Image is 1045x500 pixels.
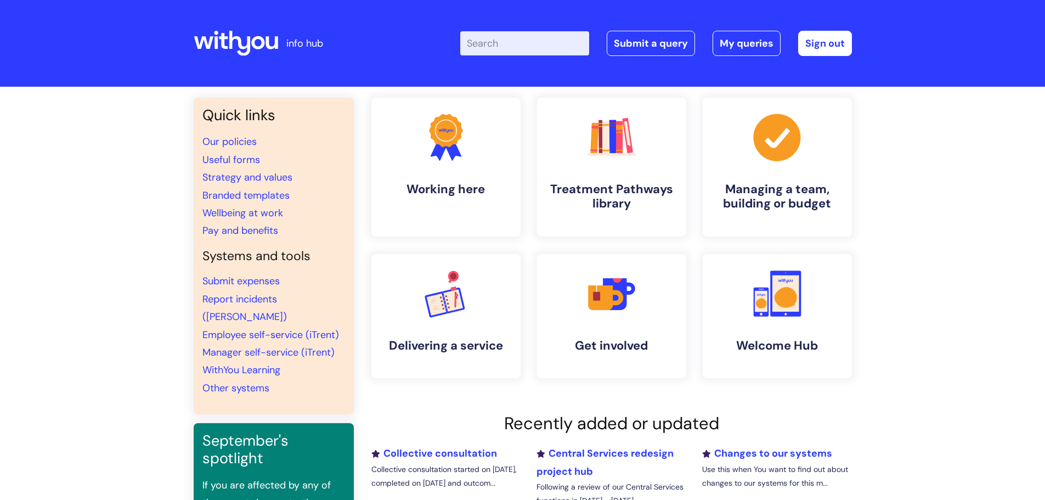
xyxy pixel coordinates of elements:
[202,328,339,341] a: Employee self-service (iTrent)
[371,463,521,490] p: Collective consultation started on [DATE], completed on [DATE] and outcom...
[371,254,521,378] a: Delivering a service
[798,31,852,56] a: Sign out
[202,224,278,237] a: Pay and benefits
[537,254,686,378] a: Get involved
[460,31,852,56] div: | -
[380,339,512,353] h4: Delivering a service
[202,381,269,395] a: Other systems
[702,447,832,460] a: Changes to our systems
[703,98,852,237] a: Managing a team, building or budget
[202,206,283,220] a: Wellbeing at work
[703,254,852,378] a: Welcome Hub
[371,413,852,434] h2: Recently added or updated
[711,182,843,211] h4: Managing a team, building or budget
[202,189,290,202] a: Branded templates
[202,432,345,468] h3: September's spotlight
[702,463,851,490] p: Use this when You want to find out about changes to our systems for this m...
[380,182,512,196] h4: Working here
[371,447,497,460] a: Collective consultation
[202,106,345,124] h3: Quick links
[202,153,260,166] a: Useful forms
[546,339,677,353] h4: Get involved
[202,135,257,148] a: Our policies
[537,98,686,237] a: Treatment Pathways library
[202,249,345,264] h4: Systems and tools
[711,339,843,353] h4: Welcome Hub
[536,447,674,477] a: Central Services redesign project hub
[371,98,521,237] a: Working here
[202,346,335,359] a: Manager self-service (iTrent)
[286,35,323,52] p: info hub
[607,31,695,56] a: Submit a query
[202,171,292,184] a: Strategy and values
[713,31,781,56] a: My queries
[546,182,677,211] h4: Treatment Pathways library
[202,293,287,323] a: Report incidents ([PERSON_NAME])
[202,363,280,377] a: WithYou Learning
[202,274,280,288] a: Submit expenses
[460,31,589,55] input: Search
